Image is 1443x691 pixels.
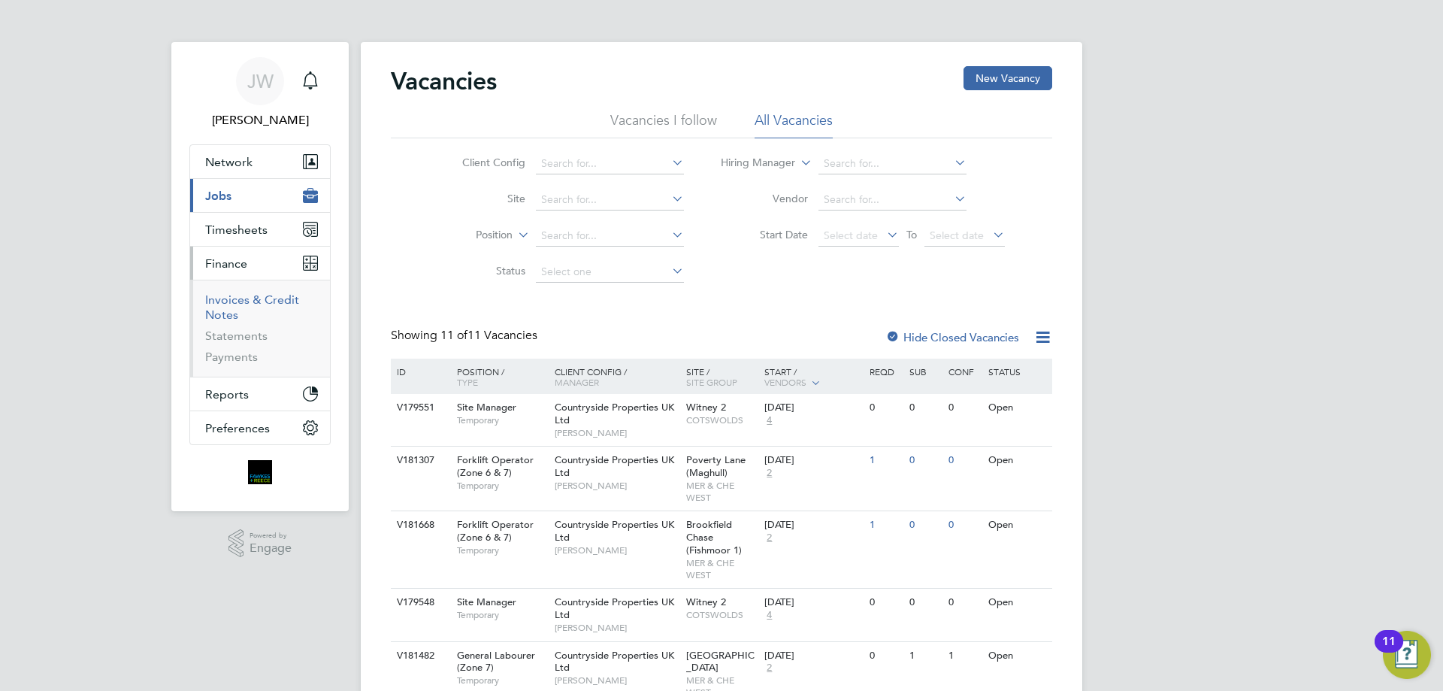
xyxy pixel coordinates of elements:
[190,179,330,212] button: Jobs
[440,328,537,343] span: 11 Vacancies
[764,596,862,609] div: [DATE]
[536,226,684,247] input: Search for...
[205,256,247,271] span: Finance
[205,421,270,435] span: Preferences
[536,153,684,174] input: Search for...
[457,674,547,686] span: Temporary
[393,642,446,670] div: V181482
[555,596,674,621] span: Countryside Properties UK Ltd
[709,156,795,171] label: Hiring Manager
[686,557,758,580] span: MER & CHE WEST
[985,447,1050,474] div: Open
[248,460,272,484] img: bromak-logo-retina.png
[945,642,984,670] div: 1
[761,359,866,396] div: Start /
[555,518,674,544] span: Countryside Properties UK Ltd
[205,155,253,169] span: Network
[686,376,737,388] span: Site Group
[945,589,984,617] div: 0
[906,511,945,539] div: 0
[945,511,984,539] div: 0
[228,529,292,558] a: Powered byEngage
[457,401,516,414] span: Site Manager
[457,480,547,492] span: Temporary
[190,280,330,377] div: Finance
[457,544,547,556] span: Temporary
[555,453,674,479] span: Countryside Properties UK Ltd
[682,359,761,395] div: Site /
[818,153,967,174] input: Search for...
[824,229,878,242] span: Select date
[985,589,1050,617] div: Open
[945,447,984,474] div: 0
[555,622,679,634] span: [PERSON_NAME]
[393,447,446,474] div: V181307
[1382,641,1396,661] div: 11
[391,66,497,96] h2: Vacancies
[866,511,905,539] div: 1
[906,642,945,670] div: 1
[457,376,478,388] span: Type
[985,642,1050,670] div: Open
[610,111,717,138] li: Vacancies I follow
[866,642,905,670] div: 0
[818,189,967,211] input: Search for...
[536,189,684,211] input: Search for...
[391,328,540,344] div: Showing
[866,359,905,384] div: Reqd
[764,376,806,388] span: Vendors
[945,394,984,422] div: 0
[190,145,330,178] button: Network
[189,57,331,129] a: JW[PERSON_NAME]
[555,376,599,388] span: Manager
[930,229,984,242] span: Select date
[686,480,758,503] span: MER & CHE WEST
[555,480,679,492] span: [PERSON_NAME]
[964,66,1052,90] button: New Vacancy
[457,609,547,621] span: Temporary
[721,192,808,205] label: Vendor
[205,387,249,402] span: Reports
[205,292,299,322] a: Invoices & Credit Notes
[755,111,833,138] li: All Vacancies
[906,394,945,422] div: 0
[686,649,755,674] span: [GEOGRAPHIC_DATA]
[250,529,292,542] span: Powered by
[190,247,330,280] button: Finance
[555,401,674,426] span: Countryside Properties UK Ltd
[555,544,679,556] span: [PERSON_NAME]
[764,414,774,427] span: 4
[555,674,679,686] span: [PERSON_NAME]
[686,609,758,621] span: COTSWOLDS
[902,225,921,244] span: To
[1383,631,1431,679] button: Open Resource Center, 11 new notifications
[457,649,535,674] span: General Labourer (Zone 7)
[439,156,525,169] label: Client Config
[764,609,774,622] span: 4
[866,589,905,617] div: 0
[205,329,268,343] a: Statements
[686,401,726,414] span: Witney 2
[985,394,1050,422] div: Open
[440,328,467,343] span: 11 of
[906,447,945,474] div: 0
[885,330,1019,344] label: Hide Closed Vacancies
[945,359,984,384] div: Conf
[555,649,674,674] span: Countryside Properties UK Ltd
[764,662,774,674] span: 2
[393,589,446,617] div: V179548
[439,264,525,277] label: Status
[205,189,231,203] span: Jobs
[721,228,808,241] label: Start Date
[764,532,774,544] span: 2
[457,518,534,544] span: Forklift Operator (Zone 6 & 7)
[247,71,274,91] span: JW
[171,42,349,511] nav: Main navigation
[457,453,534,479] span: Forklift Operator (Zone 6 & 7)
[764,454,862,467] div: [DATE]
[190,411,330,444] button: Preferences
[906,589,945,617] div: 0
[866,394,905,422] div: 0
[205,223,268,237] span: Timesheets
[457,414,547,426] span: Temporary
